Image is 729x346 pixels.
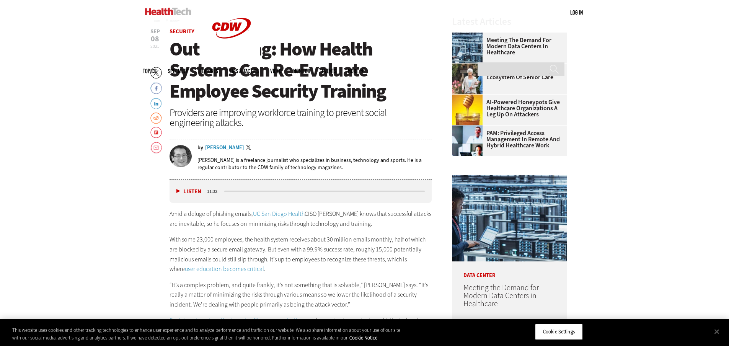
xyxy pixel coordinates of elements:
a: Events [322,68,336,74]
a: MonITor [293,68,310,74]
p: are becoming increasingly sophisticated and harder to detect as attackers use artificial intellig... [170,315,432,345]
p: Data Center [452,261,567,278]
a: remote call with care team [452,126,486,132]
p: “It’s a complex problem, and quite frankly, it’s not something that is solvable,” [PERSON_NAME] s... [170,280,432,310]
p: [PERSON_NAME] is a freelance journalist who specializes in business, technology and sports. He is... [197,157,432,171]
button: Close [708,323,725,340]
a: Twitter [246,145,253,151]
a: [PERSON_NAME] [205,145,244,150]
a: jar of honey with a honey dipper [452,95,486,101]
div: This website uses cookies and other tracking technologies to enhance user experience and to analy... [12,326,401,341]
img: Home [145,8,191,15]
a: More information about your privacy [349,335,377,341]
img: remote call with care team [452,126,483,156]
a: AI-Powered Honeypots Give Healthcare Organizations a Leg Up on Attackers [452,99,562,118]
span: by [197,145,203,150]
a: Meeting the Demand for Modern Data Centers in Healthcare [463,282,539,309]
img: jar of honey with a honey dipper [452,95,483,125]
p: Amid a deluge of phishing emails, CISO [PERSON_NAME] knows that successful attacks are inevitable... [170,209,432,228]
a: Features [199,68,218,74]
div: media player [170,180,432,203]
span: Topics [143,68,157,74]
img: nurse walks with senior woman through a garden [452,64,483,94]
img: engineer with laptop overlooking data center [452,175,567,261]
div: User menu [570,8,583,16]
a: nurse walks with senior woman through a garden [452,64,486,70]
a: user education becomes critical [185,265,264,273]
a: Social engineering attacks on healthcare organizations [170,316,307,324]
div: duration [206,188,223,195]
span: Specialty [168,68,188,74]
a: PAM: Privileged Access Management in Remote and Hybrid Healthcare Work [452,130,562,149]
a: Video [270,68,282,74]
a: Securing the Connected Ecosystem of Senior Care [452,68,562,80]
button: Listen [176,189,201,194]
a: Log in [570,9,583,16]
p: With some 23,000 employees, the health system receives about 30 million emails monthly, half of w... [170,235,432,274]
span: More [348,68,364,74]
a: Tips & Tactics [230,68,259,74]
div: Providers are improving workforce training to prevent social engineering attacks. [170,108,432,127]
a: CDW [203,51,260,59]
a: UC San Diego Health [253,210,305,218]
button: Cookie Settings [535,324,583,340]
